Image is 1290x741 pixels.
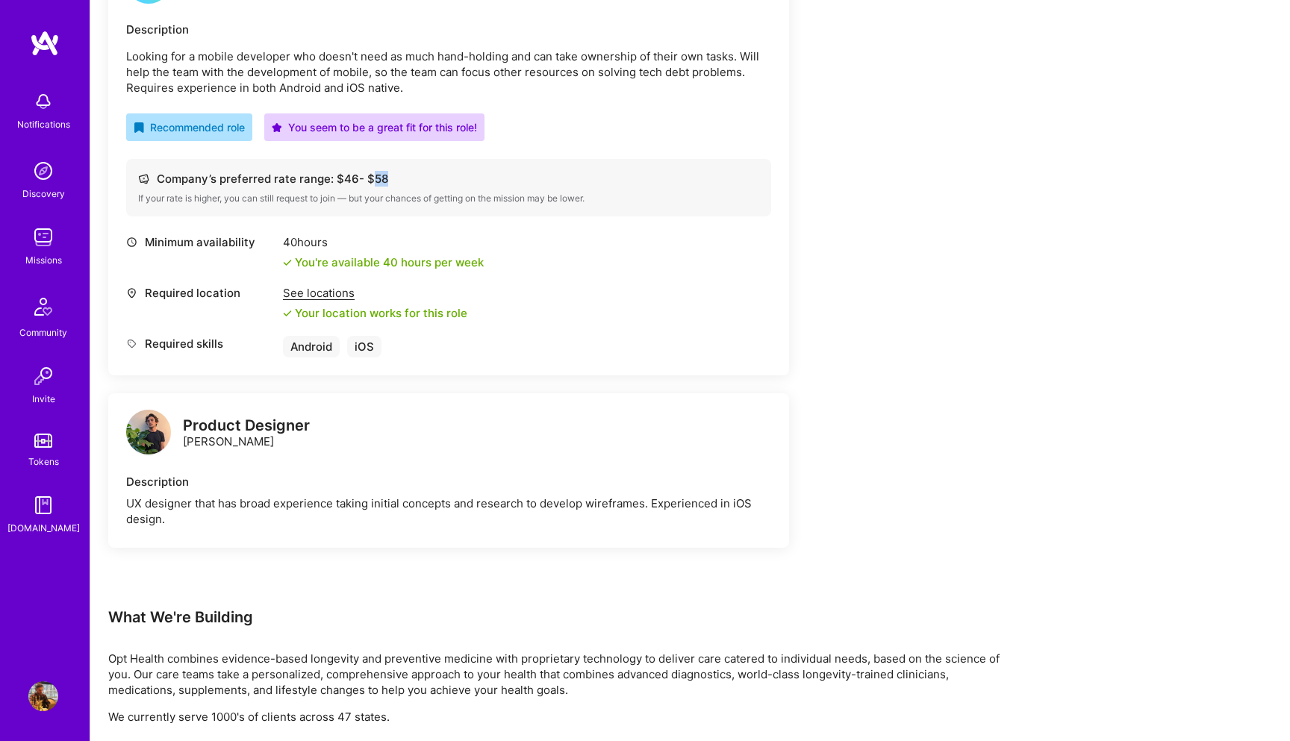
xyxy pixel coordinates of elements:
[22,186,65,201] div: Discovery
[283,258,292,267] i: icon Check
[272,119,477,135] div: You seem to be a great fit for this role!
[283,309,292,318] i: icon Check
[126,410,171,458] a: logo
[138,173,149,184] i: icon Cash
[138,193,759,204] div: If your rate is higher, you can still request to join — but your chances of getting on the missio...
[126,338,137,349] i: icon Tag
[134,122,144,133] i: icon RecommendedBadge
[138,171,759,187] div: Company’s preferred rate range: $ 46 - $ 58
[25,289,61,325] img: Community
[126,287,137,298] i: icon Location
[28,222,58,252] img: teamwork
[183,418,310,449] div: [PERSON_NAME]
[34,434,52,448] img: tokens
[126,49,771,96] p: Looking for a mobile developer who doesn't need as much hand-holding and can take ownership of th...
[7,520,80,536] div: [DOMAIN_NAME]
[32,391,55,407] div: Invite
[108,709,1004,725] p: We currently serve 1000's of clients across 47 states.
[28,454,59,469] div: Tokens
[19,325,67,340] div: Community
[283,336,340,357] div: Android
[126,22,771,37] div: Description
[126,336,275,351] div: Required skills
[283,254,484,270] div: You're available 40 hours per week
[347,336,381,357] div: iOS
[126,237,137,248] i: icon Clock
[28,361,58,391] img: Invite
[28,490,58,520] img: guide book
[28,681,58,711] img: User Avatar
[28,156,58,186] img: discovery
[283,234,484,250] div: 40 hours
[108,651,1004,698] p: Opt Health combines evidence-based longevity and preventive medicine with proprietary technology ...
[272,122,282,133] i: icon PurpleStar
[17,116,70,132] div: Notifications
[126,234,275,250] div: Minimum availability
[283,285,467,301] div: See locations
[283,305,467,321] div: Your location works for this role
[28,87,58,116] img: bell
[126,495,771,527] div: UX designer that has broad experience taking initial concepts and research to develop wireframes....
[134,119,245,135] div: Recommended role
[126,285,275,301] div: Required location
[30,30,60,57] img: logo
[126,410,171,454] img: logo
[183,418,310,434] div: Product Designer
[25,252,62,268] div: Missions
[108,607,1004,627] div: What We're Building
[25,681,62,711] a: User Avatar
[126,474,771,490] div: Description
